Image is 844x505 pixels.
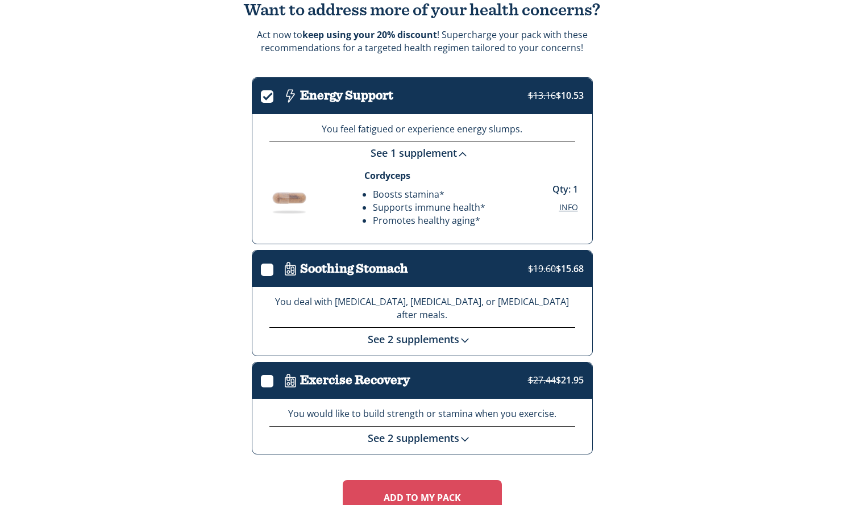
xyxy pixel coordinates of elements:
[223,1,621,20] h2: Want to address more of your health concerns?
[281,86,300,106] img: Icon
[302,28,437,41] strong: keep using your 20% discount
[373,201,485,214] li: Supports immune health*
[300,373,410,387] h3: Exercise Recovery
[528,262,584,275] span: $15.68
[368,332,476,346] a: See 2 supplements
[528,374,584,386] span: $21.95
[459,335,471,346] img: down-chevron.svg
[269,407,575,420] p: You would like to build strength or stamina when you exercise.
[300,89,393,103] h3: Energy Support
[459,433,471,445] img: down-chevron.svg
[528,262,556,275] strike: $19.60
[528,374,556,386] strike: $27.44
[373,214,485,227] li: Promotes healthy aging*
[528,89,584,102] span: $10.53
[371,146,474,160] a: See 1 supplement
[269,123,575,136] p: You feel fatigued or experience energy slumps.
[281,259,300,278] img: Icon
[364,169,410,182] strong: Cordyceps
[300,262,408,276] h3: Soothing Stomach
[368,431,476,445] a: See 2 supplements
[281,371,300,390] img: Icon
[261,373,281,386] label: .
[261,179,318,217] img: Supplement Image
[552,183,578,196] p: Qty: 1
[373,188,485,201] li: Boosts stamina*
[559,202,578,213] button: Info
[257,28,588,54] p: Act now to ! Supercharge your pack with these recommendations for a targeted health regimen tailo...
[261,88,281,101] label: .
[457,149,468,160] img: down-chevron.svg
[261,261,281,274] label: .
[528,89,556,102] strike: $13.16
[269,295,575,322] p: You deal with [MEDICAL_DATA], [MEDICAL_DATA], or [MEDICAL_DATA] after meals.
